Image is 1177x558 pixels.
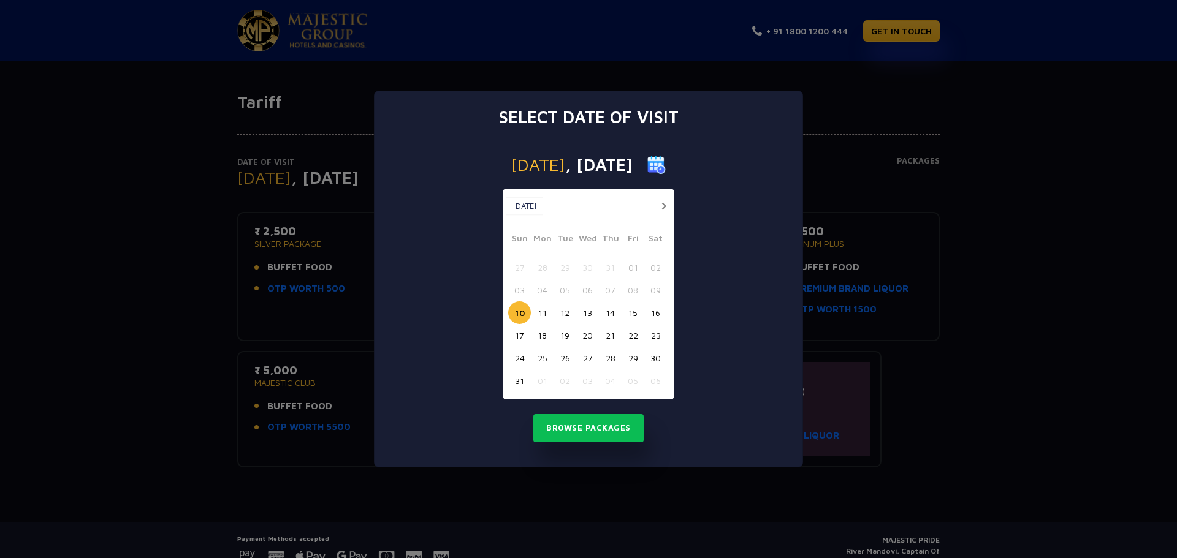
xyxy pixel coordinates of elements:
span: Wed [576,232,599,249]
button: 30 [644,347,667,369]
button: 01 [531,369,554,392]
button: 29 [622,347,644,369]
button: 01 [622,256,644,279]
button: 28 [599,347,622,369]
button: 25 [531,347,554,369]
span: Fri [622,232,644,249]
span: Sat [644,232,667,249]
button: 18 [531,324,554,347]
button: 02 [644,256,667,279]
button: 28 [531,256,554,279]
button: 14 [599,301,622,324]
span: [DATE] [511,156,565,173]
span: Thu [599,232,622,249]
button: 10 [508,301,531,324]
button: 05 [622,369,644,392]
button: 09 [644,279,667,301]
button: 31 [599,256,622,279]
span: Tue [554,232,576,249]
button: 17 [508,324,531,347]
button: 07 [599,279,622,301]
button: 12 [554,301,576,324]
button: 24 [508,347,531,369]
button: 04 [531,279,554,301]
button: 22 [622,324,644,347]
button: 27 [508,256,531,279]
button: 30 [576,256,599,279]
button: 03 [508,279,531,301]
button: 02 [554,369,576,392]
button: [DATE] [506,197,543,216]
button: 29 [554,256,576,279]
button: 04 [599,369,622,392]
button: 06 [644,369,667,392]
button: 31 [508,369,531,392]
button: 19 [554,324,576,347]
button: 26 [554,347,576,369]
button: 13 [576,301,599,324]
span: , [DATE] [565,156,633,173]
button: Browse Packages [533,414,644,442]
img: calender icon [647,156,666,174]
button: 08 [622,279,644,301]
button: 15 [622,301,644,324]
span: Sun [508,232,531,249]
button: 20 [576,324,599,347]
button: 11 [531,301,554,324]
button: 05 [554,279,576,301]
button: 27 [576,347,599,369]
button: 21 [599,324,622,347]
h3: Select date of visit [498,107,679,127]
button: 03 [576,369,599,392]
button: 16 [644,301,667,324]
button: 06 [576,279,599,301]
span: Mon [531,232,554,249]
button: 23 [644,324,667,347]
